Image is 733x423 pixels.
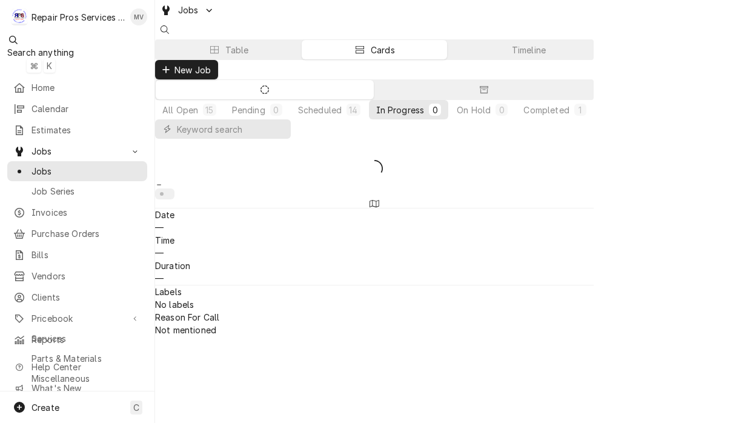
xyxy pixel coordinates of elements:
[431,104,439,116] div: 0
[32,185,141,198] span: Job Series
[155,208,594,221] p: Date
[32,102,141,115] span: Calendar
[498,104,505,116] div: 0
[7,328,147,348] a: Services
[177,119,285,139] input: Keyword search
[225,44,249,56] div: Table
[11,8,28,25] div: Repair Pros Services Inc's Avatar
[155,285,594,298] p: Labels
[577,104,584,116] div: 1
[172,64,213,76] span: New Job
[47,59,52,72] span: K
[7,308,147,328] a: Go to Pricebook
[7,245,147,265] a: Bills
[7,224,147,244] a: Purchase Orders
[7,47,74,58] span: Search anything
[7,330,147,350] a: Reports
[232,104,265,116] div: Pending
[205,104,213,116] div: 15
[178,4,199,16] span: Jobs
[523,104,569,116] div: Completed
[32,227,141,240] span: Purchase Orders
[376,104,425,116] div: In Progress
[32,248,141,261] span: Bills
[298,104,342,116] div: Scheduled
[155,221,594,234] p: —
[7,120,147,140] a: Estimates
[155,272,594,285] p: —
[11,8,28,25] div: R
[32,145,123,158] span: Jobs
[32,206,141,219] span: Invoices
[7,378,147,398] a: Go to What's New
[32,81,141,94] span: Home
[32,361,140,373] span: Help Center
[273,104,280,116] div: 0
[155,156,594,181] div: In Progress Jobs List Loading
[155,60,218,79] button: New Job
[7,99,147,119] a: Calendar
[7,141,147,161] a: Go to Jobs
[366,156,383,181] span: Loading...
[7,266,147,286] a: Vendors
[32,270,141,282] span: Vendors
[32,165,141,178] span: Jobs
[32,333,141,346] span: Reports
[7,78,147,98] a: Home
[7,357,147,377] a: Go to Help Center
[32,124,141,136] span: Estimates
[155,234,594,247] p: Time
[155,311,594,324] p: Reason For Call
[30,59,38,72] span: ⌘
[32,291,141,304] span: Clients
[371,44,395,56] div: Cards
[7,202,147,222] a: Invoices
[32,402,59,413] span: Create
[457,104,491,116] div: On Hold
[130,8,147,25] div: Mindy Volker's Avatar
[155,20,174,39] button: Open search
[162,104,198,116] div: All Open
[7,161,147,181] a: Jobs
[512,44,546,56] div: Timeline
[155,299,194,310] span: No labels
[7,181,147,201] a: Job Series
[32,382,140,395] span: What's New
[32,11,127,24] div: Repair Pros Services Inc
[155,324,594,336] p: Not mentioned
[130,8,147,25] div: MV
[155,259,594,272] p: Duration
[7,34,74,73] button: Search anything⌘K
[32,312,123,325] span: Pricebook
[133,401,139,414] span: C
[155,247,594,259] p: —
[349,104,357,116] div: 14
[7,287,147,307] a: Clients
